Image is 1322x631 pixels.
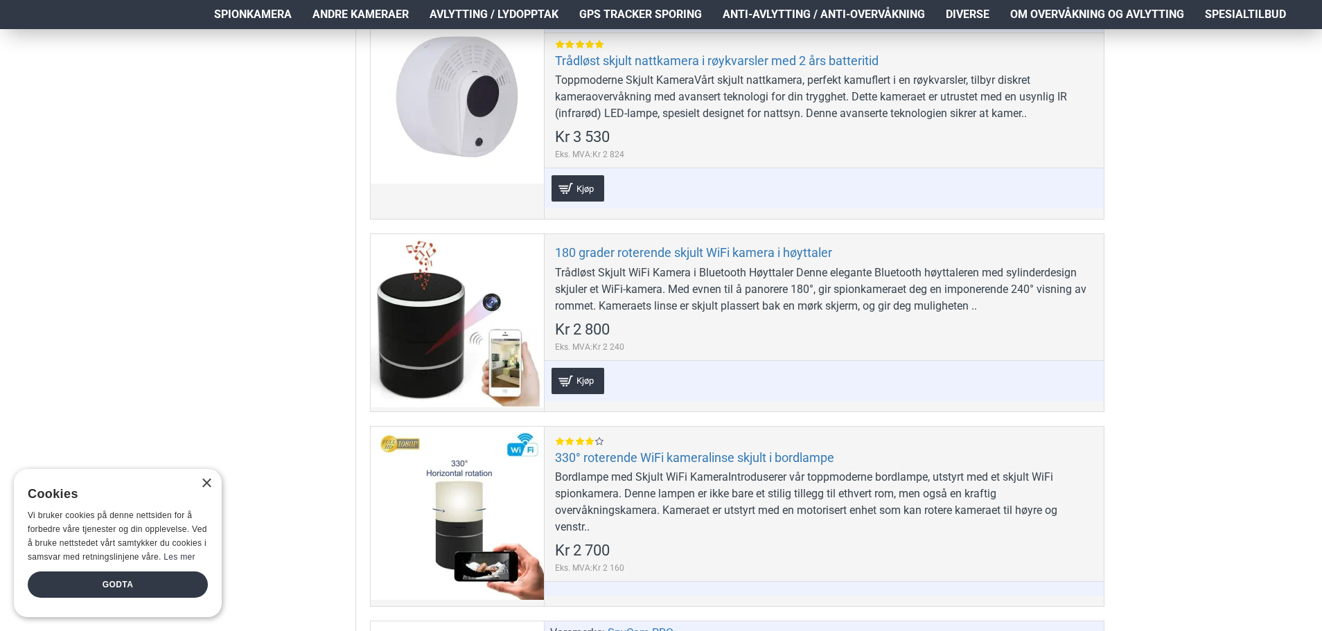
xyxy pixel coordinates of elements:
[573,376,597,385] span: Kjøp
[164,552,195,562] a: Les mer, opens a new window
[214,6,292,23] span: Spionkamera
[1205,6,1286,23] span: Spesialtilbud
[555,148,624,161] span: Eks. MVA:Kr 2 824
[555,322,610,337] span: Kr 2 800
[555,341,624,353] span: Eks. MVA:Kr 2 240
[371,10,544,184] a: Trådløst skjult nattkamera i røykvarsler med 2 års batteritid Trådløst skjult nattkamera i røykva...
[201,479,211,489] div: Close
[573,184,597,193] span: Kjøp
[555,450,834,465] a: 330° roterende WiFi kameralinse skjult i bordlampe
[1010,6,1184,23] span: Om overvåkning og avlytting
[555,265,1093,314] div: Trådløst Skjult WiFi Kamera i Bluetooth Høyttaler Denne elegante Bluetooth høyttaleren med sylind...
[371,234,544,407] a: 180 grader roterende skjult WiFi kamera i høyttaler 180 grader roterende skjult WiFi kamera i høy...
[555,245,832,260] a: 180 grader roterende skjult WiFi kamera i høyttaler
[723,6,925,23] span: Anti-avlytting / Anti-overvåkning
[312,6,409,23] span: Andre kameraer
[430,6,558,23] span: Avlytting / Lydopptak
[555,469,1093,535] div: Bordlampe med Skjult WiFi KameraIntroduserer vår toppmoderne bordlampe, utstyrt med et skjult WiF...
[28,571,208,598] div: Godta
[555,53,879,69] a: Trådløst skjult nattkamera i røykvarsler med 2 års batteritid
[28,479,199,509] div: Cookies
[28,510,207,561] span: Vi bruker cookies på denne nettsiden for å forbedre våre tjenester og din opplevelse. Ved å bruke...
[555,72,1093,122] div: Toppmoderne Skjult KameraVårt skjult nattkamera, perfekt kamuflert i en røykvarsler, tilbyr diskr...
[371,427,544,600] a: 330° roterende WiFi kameralinse skjult i bordlampe 330° roterende WiFi kameralinse skjult i bordl...
[555,562,624,574] span: Eks. MVA:Kr 2 160
[946,6,989,23] span: Diverse
[555,543,610,558] span: Kr 2 700
[555,130,610,145] span: Kr 3 530
[579,6,702,23] span: GPS Tracker Sporing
